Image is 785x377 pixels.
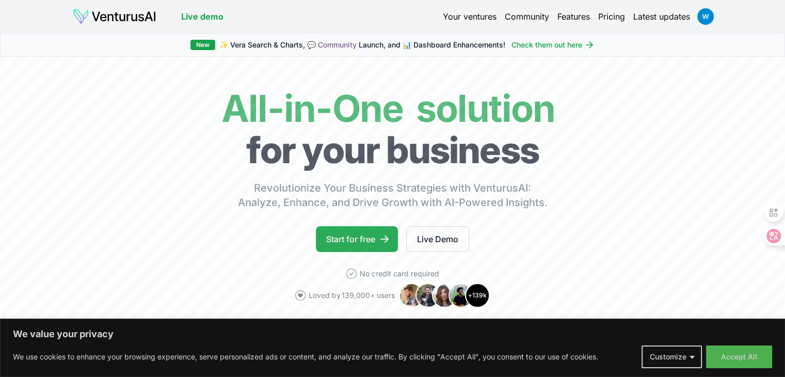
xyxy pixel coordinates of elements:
a: Community [505,10,549,23]
a: Pricing [598,10,625,23]
img: Avatar 3 [432,283,457,308]
img: ACg8ocLo9-6VUJ23grjlpICre_fmZX8bEmWVP16U0iz9-xsAa-xczg=s96-c [697,8,714,25]
img: Avatar 4 [448,283,473,308]
div: New [190,40,215,50]
a: Your ventures [443,10,496,23]
img: Avatar 1 [399,283,424,308]
p: We value your privacy [13,328,772,340]
p: We use cookies to enhance your browsing experience, serve personalized ads or content, and analyz... [13,351,598,363]
img: logo [73,8,156,25]
a: Features [557,10,590,23]
img: Avatar 2 [415,283,440,308]
span: ✨ Vera Search & Charts, 💬 Launch, and 📊 Dashboard Enhancements! [219,40,505,50]
a: Live Demo [406,226,469,252]
a: Check them out here [511,40,595,50]
button: Customize [642,345,702,368]
a: Latest updates [633,10,690,23]
a: Live demo [181,10,223,23]
a: Start for free [316,226,398,252]
a: Community [318,40,357,49]
button: Accept All [706,345,772,368]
